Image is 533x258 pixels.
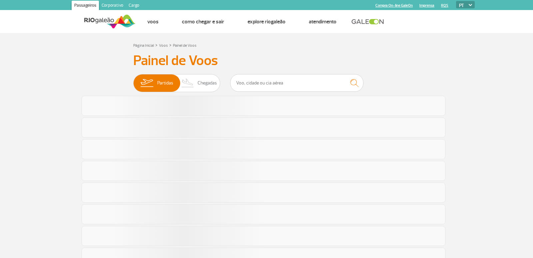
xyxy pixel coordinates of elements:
[72,1,99,11] a: Passageiros
[198,74,217,92] span: Chegadas
[248,18,285,25] a: Explore RIOgaleão
[182,18,224,25] a: Como chegar e sair
[375,3,413,8] a: Compra On-line GaleOn
[309,18,336,25] a: Atendimento
[178,74,198,92] img: slider-desembarque
[147,18,159,25] a: Voos
[419,3,434,8] a: Imprensa
[133,52,400,69] h3: Painel de Voos
[155,41,158,49] a: >
[126,1,142,11] a: Cargo
[136,74,157,92] img: slider-embarque
[159,43,168,48] a: Voos
[99,1,126,11] a: Corporativo
[169,41,172,49] a: >
[173,43,197,48] a: Painel de Voos
[441,3,448,8] a: RQS
[133,43,154,48] a: Página Inicial
[157,74,173,92] span: Partidas
[230,74,363,92] input: Voo, cidade ou cia aérea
